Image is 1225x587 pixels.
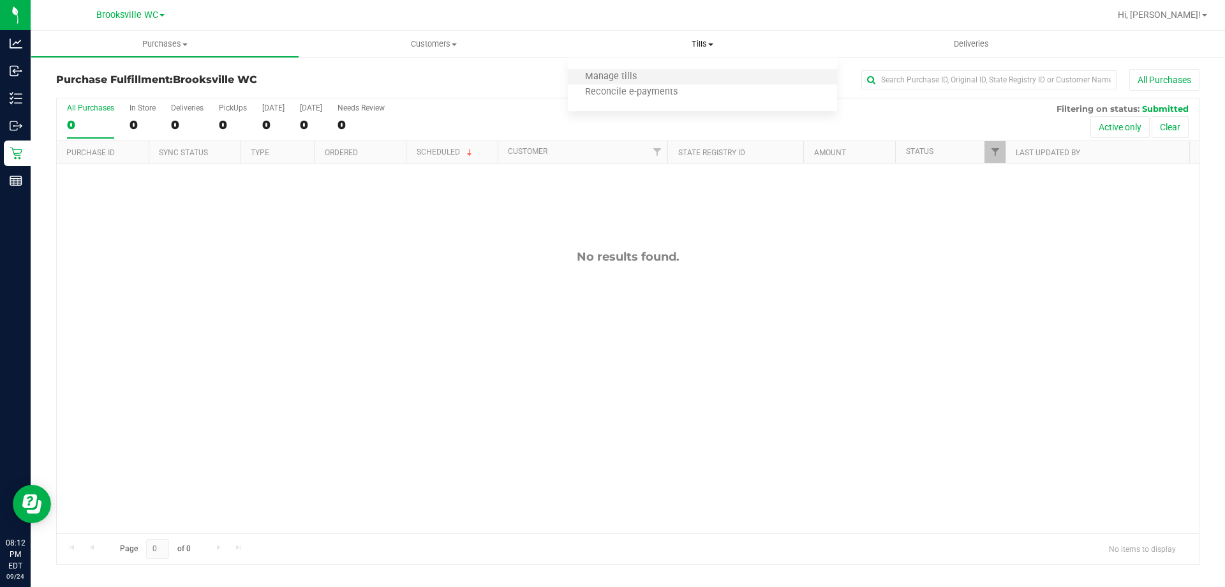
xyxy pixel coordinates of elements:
[338,118,385,132] div: 0
[568,38,836,50] span: Tills
[67,118,114,132] div: 0
[219,118,247,132] div: 0
[10,147,22,160] inline-svg: Retail
[130,118,156,132] div: 0
[171,103,204,112] div: Deliveries
[1152,116,1189,138] button: Clear
[173,73,257,86] span: Brooksville WC
[10,37,22,50] inline-svg: Analytics
[1129,69,1199,91] button: All Purchases
[568,72,654,82] span: Manage tills
[57,250,1199,264] div: No results found.
[984,141,1006,163] a: Filter
[814,148,846,157] a: Amount
[6,537,25,572] p: 08:12 PM EDT
[299,31,568,57] a: Customers
[300,103,322,112] div: [DATE]
[31,31,299,57] a: Purchases
[31,38,299,50] span: Purchases
[10,119,22,132] inline-svg: Outbound
[417,148,475,156] a: Scheduled
[1099,539,1186,558] span: No items to display
[678,148,745,157] a: State Registry ID
[56,74,437,86] h3: Purchase Fulfillment:
[568,87,695,98] span: Reconcile e-payments
[13,485,51,523] iframe: Resource center
[171,118,204,132] div: 0
[837,31,1106,57] a: Deliveries
[906,147,933,156] a: Status
[300,118,322,132] div: 0
[219,103,247,112] div: PickUps
[300,38,567,50] span: Customers
[1142,103,1189,114] span: Submitted
[262,118,285,132] div: 0
[262,103,285,112] div: [DATE]
[130,103,156,112] div: In Store
[159,148,208,157] a: Sync Status
[6,572,25,581] p: 09/24
[568,31,836,57] a: Tills Manage tills Reconcile e-payments
[66,148,115,157] a: Purchase ID
[251,148,269,157] a: Type
[10,92,22,105] inline-svg: Inventory
[861,70,1117,89] input: Search Purchase ID, Original ID, State Registry ID or Customer Name...
[10,174,22,187] inline-svg: Reports
[1016,148,1080,157] a: Last Updated By
[646,141,667,163] a: Filter
[1090,116,1150,138] button: Active only
[338,103,385,112] div: Needs Review
[1057,103,1140,114] span: Filtering on status:
[508,147,547,156] a: Customer
[937,38,1006,50] span: Deliveries
[1118,10,1201,20] span: Hi, [PERSON_NAME]!
[109,539,201,559] span: Page of 0
[325,148,358,157] a: Ordered
[67,103,114,112] div: All Purchases
[96,10,158,20] span: Brooksville WC
[10,65,22,77] inline-svg: Inbound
